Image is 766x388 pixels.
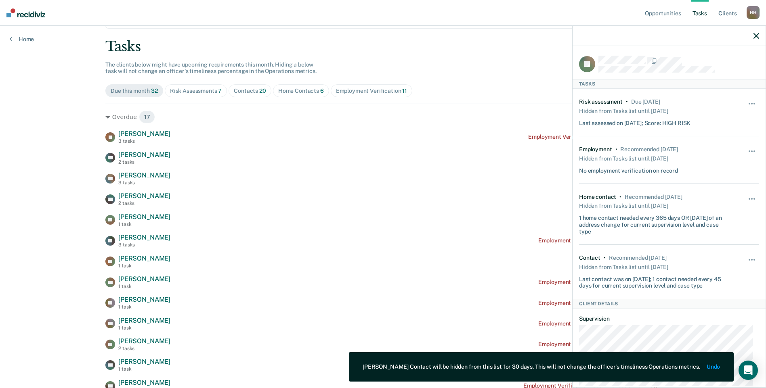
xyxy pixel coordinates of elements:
span: The clients below might have upcoming requirements this month. Hiding a below task will not chang... [105,61,317,75]
div: Tasks [573,79,766,89]
div: Hidden from Tasks list until [DATE] [579,105,668,117]
span: 11 [402,88,407,94]
div: 1 task [118,304,170,310]
div: 1 home contact needed every 365 days OR [DATE] of an address change for current supervision level... [579,211,729,235]
div: 1 task [118,263,170,269]
div: Hidden from Tasks list until [DATE] [579,261,668,273]
div: Risk Assessments [170,88,222,94]
div: • [619,194,621,200]
span: [PERSON_NAME] [118,358,170,365]
div: Tasks [105,38,661,55]
span: 17 [139,111,155,123]
div: 2 tasks [118,200,170,206]
span: [PERSON_NAME] [118,234,170,241]
div: Home Contacts [278,88,324,94]
div: Employment Verification recommended [DATE] [538,237,661,244]
div: Employment [579,146,612,153]
span: [PERSON_NAME] [118,192,170,200]
span: [PERSON_NAME] [118,130,170,138]
div: 3 tasks [118,138,170,144]
div: Risk assessment [579,98,623,105]
div: Employment Verification [336,88,407,94]
button: Undo [707,363,720,370]
div: Contact [579,254,600,261]
div: Client Details [573,299,766,309]
div: • [604,254,606,261]
div: 2 tasks [118,159,170,165]
div: 2 tasks [118,346,170,351]
div: Employment Verification recommended a year ago [528,134,661,140]
div: 1 task [118,221,170,227]
div: • [626,98,628,105]
span: 32 [151,88,158,94]
div: Employment Verification recommended [DATE] [538,279,661,286]
span: [PERSON_NAME] [118,317,170,324]
div: Recommended 18 days ago [620,146,678,153]
div: Recommended 18 days ago [625,194,682,200]
div: Due this month [111,88,158,94]
img: Recidiviz [6,8,45,17]
div: Recommended 3 days ago [609,254,666,261]
div: Employment Verification recommended [DATE] [538,320,661,327]
div: Last assessed on [DATE]; Score: HIGH RISK [579,117,690,127]
span: [PERSON_NAME] [118,213,170,221]
span: [PERSON_NAME] [118,151,170,159]
span: [PERSON_NAME] [118,254,170,262]
span: [PERSON_NAME] [118,296,170,303]
div: [PERSON_NAME] Contact will be hidden from this list for 30 days. This will not change the officer... [363,363,700,370]
div: 1 task [118,325,170,331]
span: [PERSON_NAME] [118,171,170,179]
div: 3 tasks [118,242,170,248]
span: [PERSON_NAME] [118,379,170,386]
span: 20 [259,88,266,94]
span: 6 [320,88,324,94]
a: Home [10,35,34,43]
div: Contacts [234,88,266,94]
div: 1 task [118,284,170,289]
div: Home contact [579,194,616,200]
div: Employment Verification recommended [DATE] [538,300,661,307]
span: [PERSON_NAME] [118,275,170,283]
div: Open Intercom Messenger [739,361,758,380]
div: Employment Verification recommended [DATE] [538,341,661,348]
div: Hidden from Tasks list until [DATE] [579,153,668,164]
div: 1 task [118,366,170,372]
div: Overdue [105,111,661,123]
span: [PERSON_NAME] [118,337,170,345]
dt: Supervision [579,315,759,322]
div: 3 tasks [118,180,170,186]
span: 7 [218,88,222,94]
div: • [615,146,617,153]
div: Due 8 months ago [631,98,660,105]
div: H H [747,6,760,19]
div: Last contact was on [DATE]; 1 contact needed every 45 days for current supervision level and case... [579,273,729,290]
div: Hidden from Tasks list until [DATE] [579,200,668,211]
div: No employment verification on record [579,164,678,174]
